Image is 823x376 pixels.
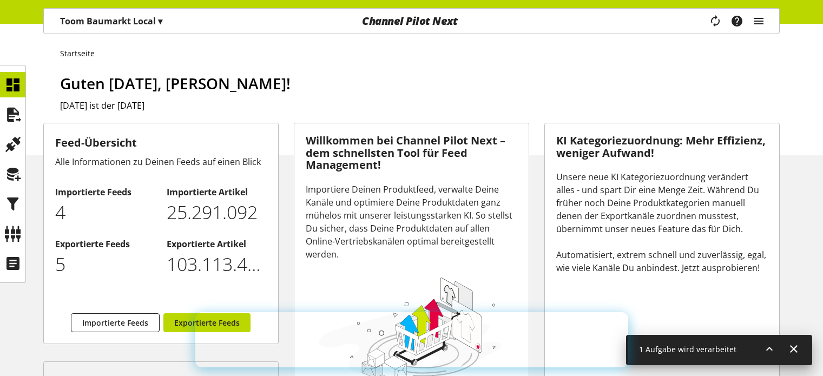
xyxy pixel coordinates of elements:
[195,312,628,367] iframe: Intercom live chat Banner
[55,155,267,168] div: Alle Informationen zu Deinen Feeds auf einen Blick
[55,186,155,199] h2: Importierte Feeds
[55,250,155,278] p: 5
[60,99,780,112] h2: [DATE] ist der [DATE]
[167,250,267,278] p: 103113401
[60,73,291,94] span: Guten [DATE], [PERSON_NAME]!
[167,238,267,250] h2: Exportierte Artikel
[306,183,517,261] div: Importiere Deinen Produktfeed, verwalte Deine Kanäle und optimiere Deine Produktdaten ganz mühelo...
[60,15,162,28] p: Toom Baumarkt Local
[556,135,768,159] h3: KI Kategoriezuordnung: Mehr Effizienz, weniger Aufwand!
[163,313,251,332] a: Exportierte Feeds
[43,8,780,34] nav: main navigation
[55,238,155,250] h2: Exportierte Feeds
[71,313,160,332] a: Importierte Feeds
[306,135,517,171] h3: Willkommen bei Channel Pilot Next – dem schnellsten Tool für Feed Management!
[55,199,155,226] p: 4
[158,15,162,27] span: ▾
[82,317,148,328] span: Importierte Feeds
[167,199,267,226] p: 25291092
[167,186,267,199] h2: Importierte Artikel
[55,135,267,151] h3: Feed-Übersicht
[174,317,240,328] span: Exportierte Feeds
[639,344,736,354] span: 1 Aufgabe wird verarbeitet
[556,170,768,274] div: Unsere neue KI Kategoriezuordnung verändert alles - und spart Dir eine Menge Zeit. Während Du frü...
